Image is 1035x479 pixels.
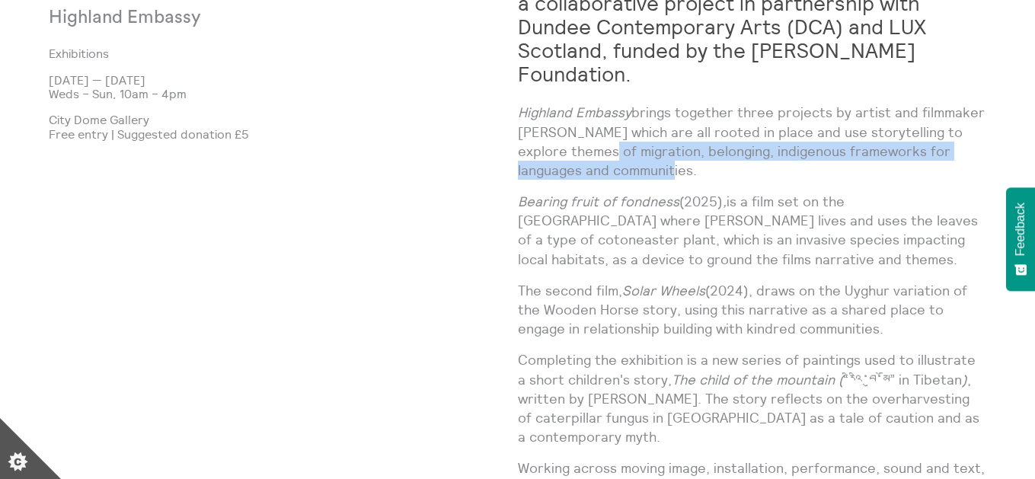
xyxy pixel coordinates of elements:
p: City Dome Gallery [49,113,518,126]
span: Feedback [1014,203,1027,256]
p: The second film, (2024), draws on the Uyghur variation of the Wooden Horse story, using this narr... [518,281,987,339]
em: ( [839,371,843,388]
button: Feedback - Show survey [1006,187,1035,291]
em: The child of the mountain [672,371,835,388]
a: Exhibitions [49,46,494,60]
p: Weds – Sun, 10am – 4pm [49,87,518,101]
p: [DATE] — [DATE] [49,73,518,87]
em: ) [962,371,967,388]
p: brings together three projects by artist and filmmaker [PERSON_NAME] which are all rooted in plac... [518,103,987,180]
p: Highland Embassy [49,8,361,29]
p: Free entry | Suggested donation £5 [49,127,518,141]
p: (2025) is a film set on the [GEOGRAPHIC_DATA] where [PERSON_NAME] lives and uses the leaves of a ... [518,192,987,269]
em: Bearing fruit of fondness [518,193,679,210]
em: Highland Embassy [518,104,631,121]
em: Solar Wheels [622,282,705,299]
p: Completing the exhibition is a new series of paintings used to illustrate a short children's stor... [518,350,987,446]
em: , [723,193,727,210]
